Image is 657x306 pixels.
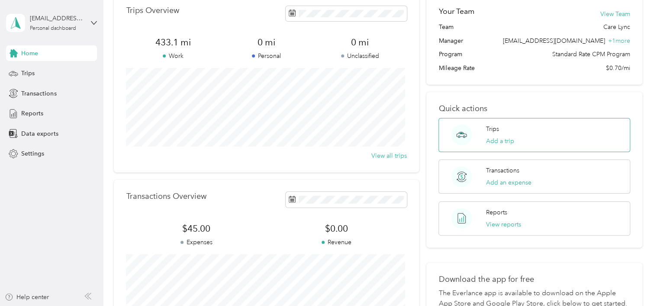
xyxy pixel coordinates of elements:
span: $0.70/mi [606,64,630,73]
button: Add an expense [486,178,531,187]
p: Personal [220,51,313,61]
span: 0 mi [313,36,407,48]
span: [EMAIL_ADDRESS][DOMAIN_NAME] [503,37,605,45]
div: Personal dashboard [30,26,76,31]
p: Trips Overview [126,6,179,15]
button: View reports [486,220,521,229]
span: 0 mi [220,36,313,48]
span: $0.00 [267,223,407,235]
span: Program [438,50,462,59]
span: Team [438,22,453,32]
p: Unclassified [313,51,407,61]
span: Settings [21,149,44,158]
p: Reports [486,208,507,217]
button: View all trips [371,151,407,160]
button: Add a trip [486,137,514,146]
span: $45.00 [126,223,266,235]
h2: Your Team [438,6,474,17]
p: Transactions [486,166,519,175]
p: Download the app for free [438,275,630,284]
p: Revenue [267,238,407,247]
span: 433.1 mi [126,36,219,48]
span: Standard Rate CPM Program [552,50,630,59]
span: Transactions [21,89,56,98]
p: Quick actions [438,104,630,113]
span: Mileage Rate [438,64,474,73]
button: Help center [5,293,49,302]
span: Manager [438,36,463,45]
p: Work [126,51,219,61]
span: + 1 more [608,37,630,45]
div: [EMAIL_ADDRESS][DOMAIN_NAME] [30,14,84,23]
span: Care Lync [603,22,630,32]
p: Transactions Overview [126,192,206,201]
p: Expenses [126,238,266,247]
button: View Team [600,10,630,19]
span: Data exports [21,129,58,138]
span: Home [21,49,38,58]
span: Trips [21,69,35,78]
p: Trips [486,124,499,134]
span: Reports [21,109,43,118]
iframe: Everlance-gr Chat Button Frame [609,258,657,306]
